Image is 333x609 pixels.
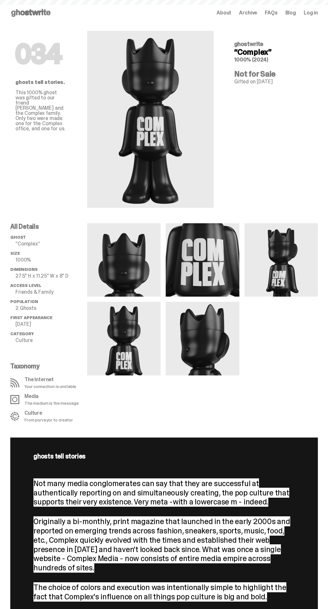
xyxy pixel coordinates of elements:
[33,516,290,573] span: Originally a bi-monthly, print magazine that launched in the early 2000s and reported on emerging...
[24,377,76,382] p: The Internet
[166,223,239,297] img: media gallery image
[217,10,231,15] a: About
[33,582,286,602] span: The choice of colors and execution was intentionally simple to highlight the fact that Complex's ...
[87,302,161,375] img: media gallery image
[15,306,87,311] p: 2 Ghosts
[87,223,161,297] img: media gallery image
[166,302,239,375] img: media gallery image
[10,235,26,240] span: ghost
[24,418,73,422] p: From purveyor to creator
[10,331,34,337] span: Category
[15,290,87,295] p: Friends & Family
[24,401,79,405] p: The medium is the message
[234,40,263,48] span: ghostwrite
[10,283,42,288] span: Access Level
[15,241,87,246] p: “Complex”
[234,48,313,56] h4: “Complex”
[15,273,87,279] p: 27.5" H x 11.25" W x 8" D
[234,56,268,63] span: 1000% (2024)
[15,322,87,327] p: [DATE]
[15,338,87,343] p: Culture
[15,41,67,67] h1: 034
[285,10,296,15] a: Blog
[33,453,295,459] p: ghosts tell stories
[10,315,52,320] span: First Appearance
[24,384,76,389] p: Your connection is unstable
[10,251,20,256] span: Size
[239,10,257,15] a: Archive
[10,267,37,272] span: Dimensions
[15,80,67,85] p: ghosts tell stories.
[15,90,67,131] p: This 1000% ghost was gifted to our friend [PERSON_NAME] and the Complex family. Only two were mad...
[112,31,189,208] img: ghostwrite&ldquo;Complex&rdquo;
[24,394,79,399] p: Media
[265,10,277,15] a: FAQs
[10,363,83,369] p: Taxonomy
[15,257,87,263] p: 1000%
[234,70,313,78] h4: Not for Sale
[33,478,289,507] span: Not many media conglomerates can say that they are successful at authentically reporting on and s...
[10,223,87,230] p: All Details
[10,299,38,304] span: Population
[245,223,318,297] img: media gallery image
[24,411,73,416] p: Culture
[304,10,318,15] a: Log in
[234,79,313,84] p: Gifted on [DATE]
